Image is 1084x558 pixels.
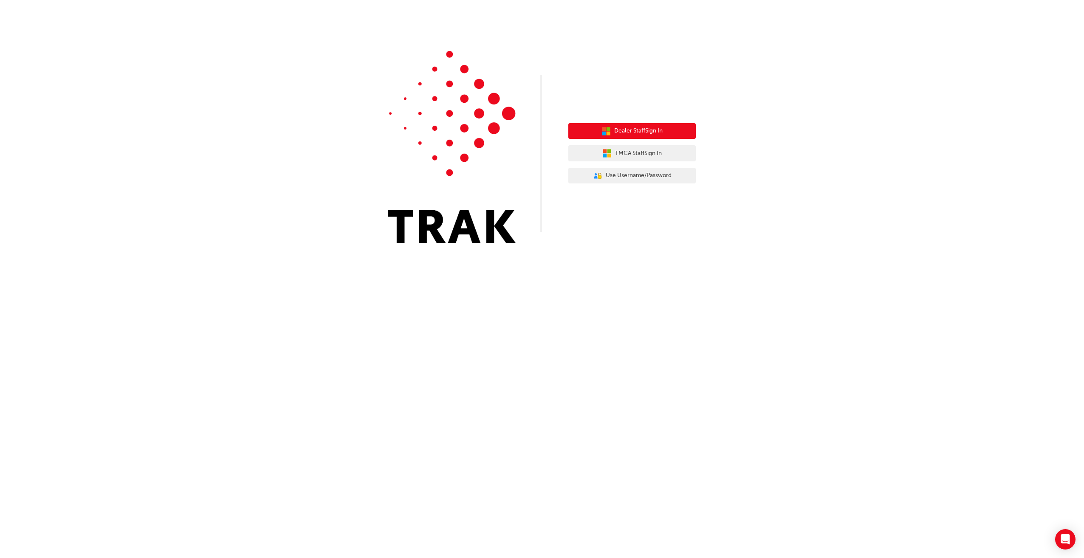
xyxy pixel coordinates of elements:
[568,145,696,161] button: TMCA StaffSign In
[568,123,696,139] button: Dealer StaffSign In
[388,51,516,243] img: Trak
[615,149,662,158] span: TMCA Staff Sign In
[606,171,672,180] span: Use Username/Password
[614,126,663,136] span: Dealer Staff Sign In
[1055,529,1076,550] div: Open Intercom Messenger
[568,168,696,184] button: Use Username/Password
